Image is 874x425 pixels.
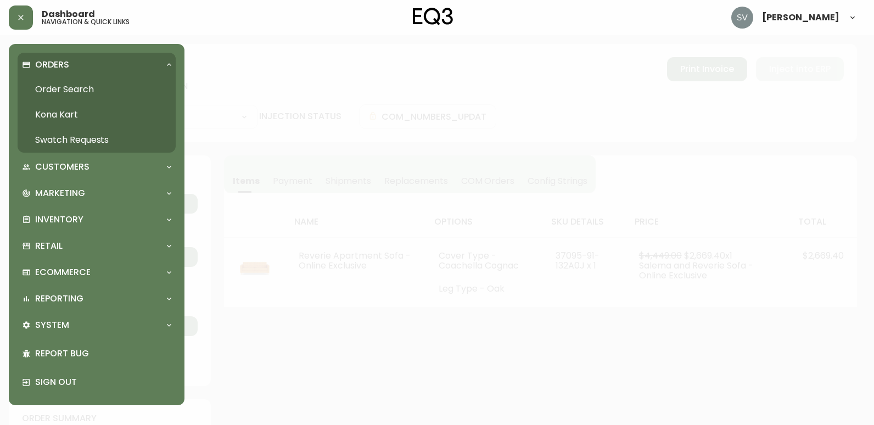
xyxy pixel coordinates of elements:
img: logo [413,8,453,25]
div: Report Bug [18,339,176,368]
div: Ecommerce [18,260,176,284]
div: Orders [18,53,176,77]
span: Dashboard [42,10,95,19]
div: Marketing [18,181,176,205]
img: 0ef69294c49e88f033bcbeb13310b844 [731,7,753,29]
div: Retail [18,234,176,258]
h5: navigation & quick links [42,19,130,25]
a: Order Search [18,77,176,102]
a: Swatch Requests [18,127,176,153]
p: Customers [35,161,89,173]
div: Sign Out [18,368,176,396]
p: System [35,319,69,331]
div: Inventory [18,208,176,232]
div: Customers [18,155,176,179]
span: [PERSON_NAME] [762,13,839,22]
p: Inventory [35,214,83,226]
div: System [18,313,176,337]
p: Ecommerce [35,266,91,278]
p: Retail [35,240,63,252]
p: Reporting [35,293,83,305]
p: Orders [35,59,69,71]
p: Marketing [35,187,85,199]
div: Reporting [18,287,176,311]
a: Kona Kart [18,102,176,127]
p: Sign Out [35,376,171,388]
p: Report Bug [35,348,171,360]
